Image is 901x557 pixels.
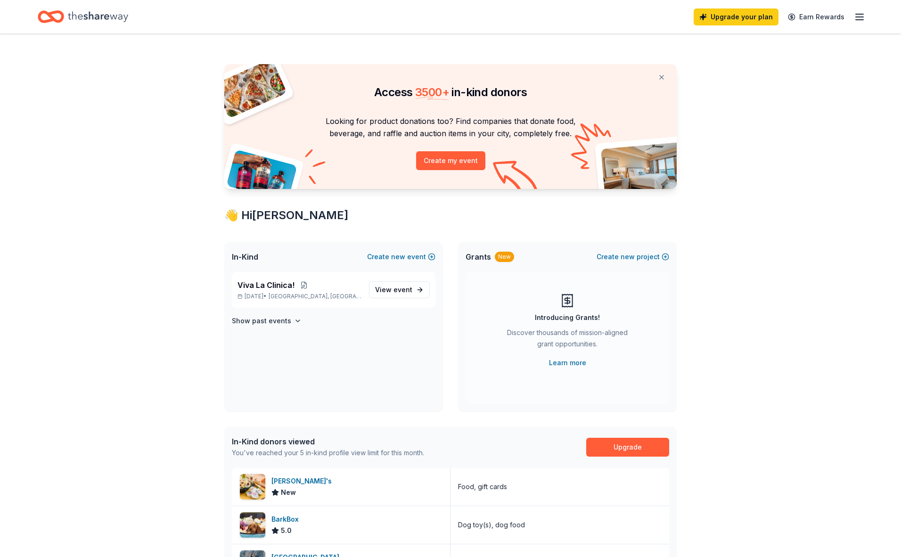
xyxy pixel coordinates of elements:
h4: Show past events [232,315,291,327]
span: 3500 + [415,85,449,99]
span: 5.0 [281,525,292,536]
img: Image for BarkBox [240,512,265,538]
span: event [393,286,412,294]
p: [DATE] • [238,293,361,300]
button: Createnewproject [597,251,669,262]
div: 👋 Hi [PERSON_NAME] [224,208,677,223]
span: new [391,251,405,262]
span: Grants [466,251,491,262]
div: You've reached your 5 in-kind profile view limit for this month. [232,447,424,459]
span: New [281,487,296,498]
a: Upgrade [586,438,669,457]
div: BarkBox [271,514,303,525]
div: Dog toy(s), dog food [458,519,525,531]
div: New [495,252,514,262]
a: Upgrade your plan [694,8,778,25]
div: Introducing Grants! [535,312,600,323]
img: Pizza [214,58,287,119]
a: Earn Rewards [782,8,850,25]
img: Image for Dion's [240,474,265,500]
span: new [621,251,635,262]
p: Looking for product donations too? Find companies that donate food, beverage, and raffle and auct... [236,115,665,140]
a: Learn more [549,357,586,369]
span: Viva La Clinica! [238,279,295,291]
span: Access in-kind donors [374,85,527,99]
button: Create my event [416,151,485,170]
span: [GEOGRAPHIC_DATA], [GEOGRAPHIC_DATA] [269,293,361,300]
button: Show past events [232,315,302,327]
span: In-Kind [232,251,258,262]
a: Home [38,6,128,28]
div: [PERSON_NAME]'s [271,475,336,487]
button: Createnewevent [367,251,435,262]
div: Discover thousands of mission-aligned grant opportunities. [503,327,631,353]
img: Curvy arrow [493,161,540,196]
div: Food, gift cards [458,481,507,492]
a: View event [369,281,430,298]
div: In-Kind donors viewed [232,436,424,447]
span: View [375,284,412,295]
